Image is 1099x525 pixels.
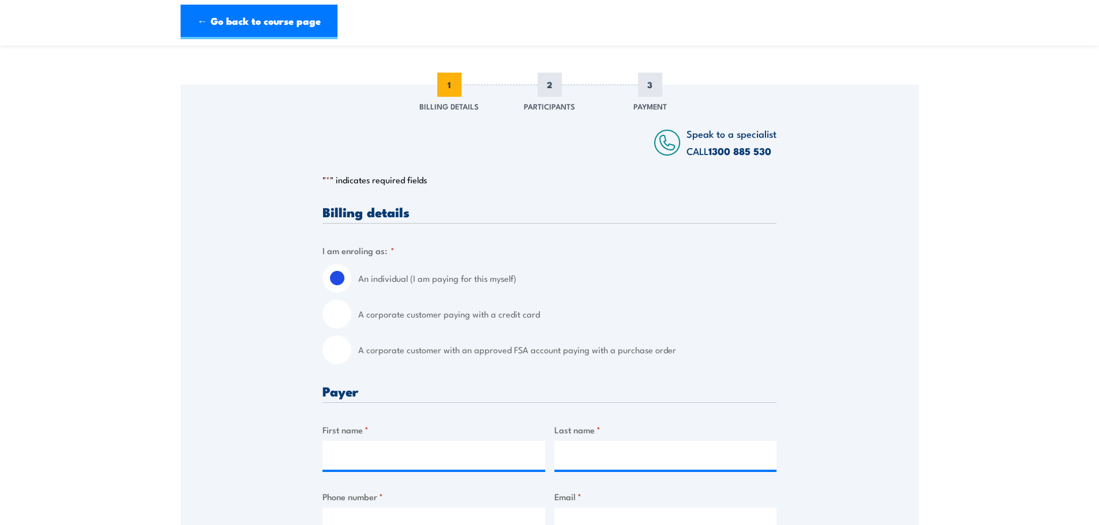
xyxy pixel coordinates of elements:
label: Last name [554,423,777,436]
span: 1 [437,73,462,97]
span: Payment [633,100,667,112]
span: Speak to a specialist CALL [687,126,777,158]
legend: I am enroling as: [322,244,395,257]
h3: Payer [322,384,777,398]
span: 2 [538,73,562,97]
h3: Billing details [322,205,777,218]
label: A corporate customer paying with a credit card [358,300,777,328]
span: Participants [524,100,575,112]
label: An individual (I am paying for this myself) [358,264,777,293]
label: First name [322,423,545,436]
p: " " indicates required fields [322,174,777,186]
label: A corporate customer with an approved FSA account paying with a purchase order [358,335,777,364]
span: Billing Details [419,100,479,112]
label: Phone number [322,490,545,503]
a: 1300 885 530 [708,143,771,158]
a: ← Go back to course page [181,5,337,39]
label: Email [554,490,777,503]
span: 3 [638,73,662,97]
